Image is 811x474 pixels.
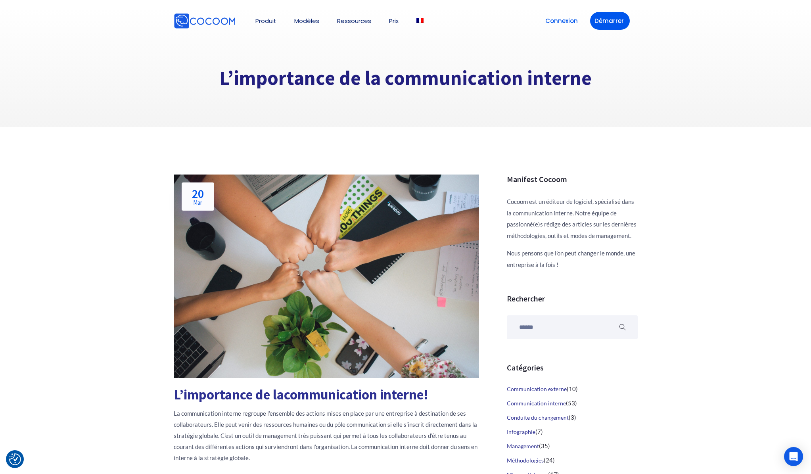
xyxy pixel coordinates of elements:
[507,382,638,396] li: (10)
[174,13,236,29] img: Cocoom
[507,414,569,421] a: Conduite du changement
[507,439,638,453] li: (35)
[507,457,544,464] a: Méthodologies
[337,18,371,24] a: Ressources
[507,196,638,241] p: Cocoom est un éditeur de logiciel, spécialisé dans la communication interne. Notre équipe de pass...
[389,18,399,24] a: Prix
[174,66,638,91] h1: L’importance de la communication interne
[507,386,567,392] a: Communication externe
[174,408,479,463] p: La communication interne regroupe l’ensemble des actions mises en place par une entreprise à dest...
[784,447,803,466] div: Open Intercom Messenger
[507,453,638,468] li: (24)
[192,188,204,205] h2: 20
[507,294,638,303] h3: Rechercher
[507,396,638,411] li: (53)
[182,182,214,211] a: 20Mar
[294,18,319,24] a: Modèles
[507,248,638,270] p: Nous pensons que l’on peut changer le monde, une entreprise à la fois !
[507,175,638,184] h3: Manifest Cocoom
[507,428,535,435] a: Infographie
[590,12,630,30] a: Démarrer
[507,443,539,449] a: Management
[192,200,204,205] span: Mar
[174,388,479,402] h1: L’importance de la !
[255,18,276,24] a: Produit
[507,411,638,425] li: (3)
[541,12,582,30] a: Connexion
[9,453,21,465] img: Revisit consent button
[507,400,566,407] a: Communication interne
[416,18,424,23] img: Français
[9,453,21,465] button: Consent Preferences
[507,363,638,372] h3: Catégories
[507,425,638,439] li: (7)
[284,386,424,403] a: communication interne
